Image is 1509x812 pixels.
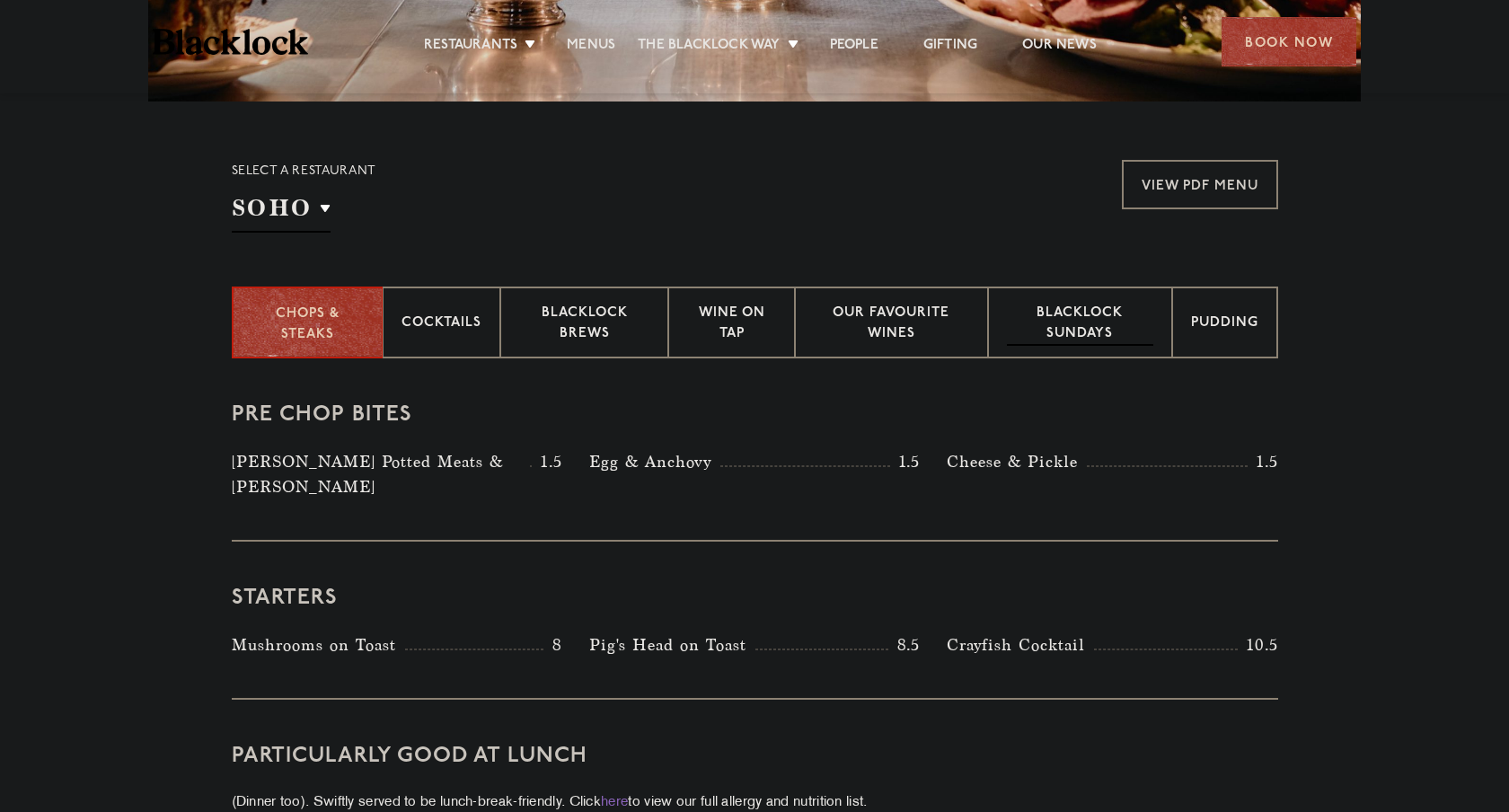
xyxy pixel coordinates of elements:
p: Pudding [1191,313,1258,336]
a: View PDF Menu [1122,160,1278,209]
p: Chops & Steaks [251,304,364,345]
p: Select a restaurant [232,160,376,183]
p: 8.5 [888,633,921,657]
h3: PARTICULARLY GOOD AT LUNCH [232,745,1278,768]
p: Egg & Anchovy [589,449,720,474]
a: The Blacklock Way [638,37,780,57]
a: here [601,796,628,809]
p: Pig's Head on Toast [589,632,755,658]
a: Gifting [923,37,977,57]
p: 8 [543,633,562,657]
a: People [830,37,878,57]
a: Our News [1022,37,1097,57]
p: Our favourite wines [814,304,969,346]
h3: Starters [232,587,1278,610]
div: Book Now [1222,17,1356,66]
p: 1.5 [890,450,921,473]
p: Cheese & Pickle [947,449,1087,474]
p: Wine on Tap [687,304,775,346]
a: Menus [567,37,615,57]
p: 1.5 [1248,450,1278,473]
h2: SOHO [232,192,331,233]
p: 10.5 [1238,633,1277,657]
p: Blacklock Brews [519,304,650,346]
p: Cocktails [402,313,481,336]
p: Mushrooms on Toast [232,632,405,658]
p: Blacklock Sundays [1007,304,1152,346]
p: Crayfish Cocktail [947,632,1094,658]
p: [PERSON_NAME] Potted Meats & [PERSON_NAME] [232,449,531,499]
a: Restaurants [424,37,517,57]
p: 1.5 [532,450,562,473]
img: BL_Textured_Logo-footer-cropped.svg [153,29,308,55]
h3: Pre Chop Bites [232,403,1278,427]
